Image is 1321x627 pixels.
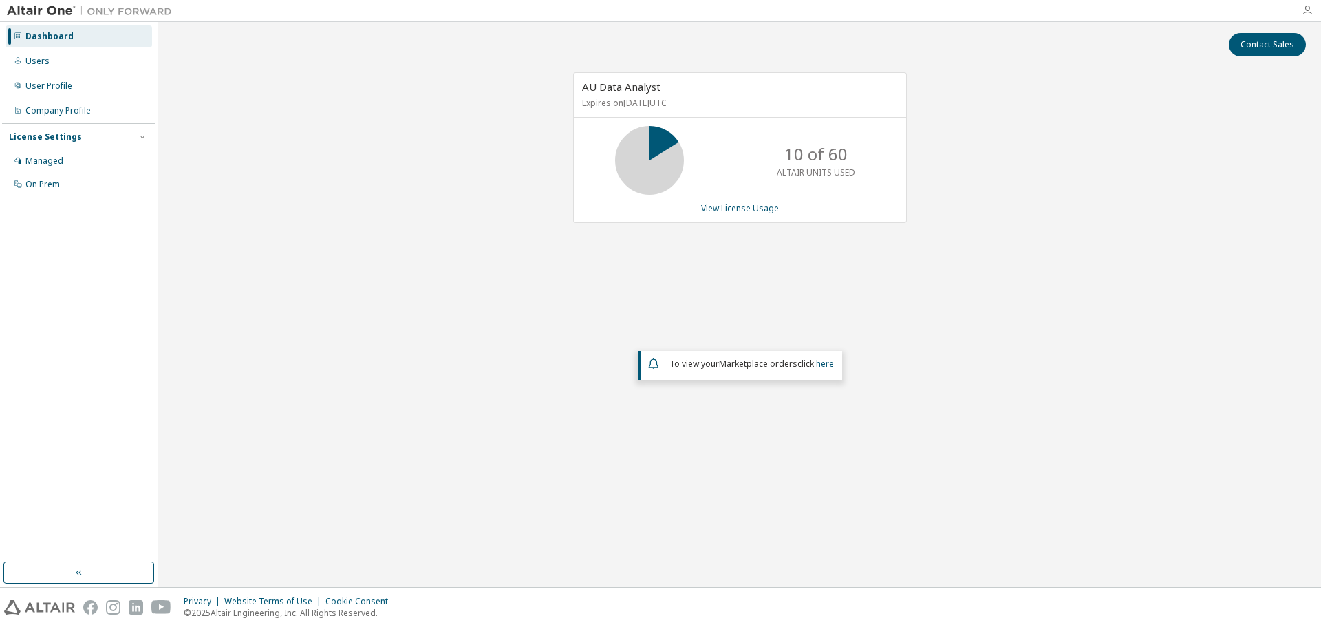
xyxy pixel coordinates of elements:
[25,81,72,92] div: User Profile
[701,202,779,214] a: View License Usage
[129,600,143,615] img: linkedin.svg
[325,596,396,607] div: Cookie Consent
[25,156,63,167] div: Managed
[816,358,834,370] a: here
[106,600,120,615] img: instagram.svg
[582,80,660,94] span: AU Data Analyst
[9,131,82,142] div: License Settings
[184,607,396,619] p: © 2025 Altair Engineering, Inc. All Rights Reserved.
[719,358,797,370] em: Marketplace orders
[1229,33,1306,56] button: Contact Sales
[7,4,179,18] img: Altair One
[669,358,834,370] span: To view your click
[784,142,848,166] p: 10 of 60
[184,596,224,607] div: Privacy
[25,179,60,190] div: On Prem
[4,600,75,615] img: altair_logo.svg
[151,600,171,615] img: youtube.svg
[582,97,894,109] p: Expires on [DATE] UTC
[777,167,855,178] p: ALTAIR UNITS USED
[25,31,74,42] div: Dashboard
[83,600,98,615] img: facebook.svg
[25,105,91,116] div: Company Profile
[25,56,50,67] div: Users
[224,596,325,607] div: Website Terms of Use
